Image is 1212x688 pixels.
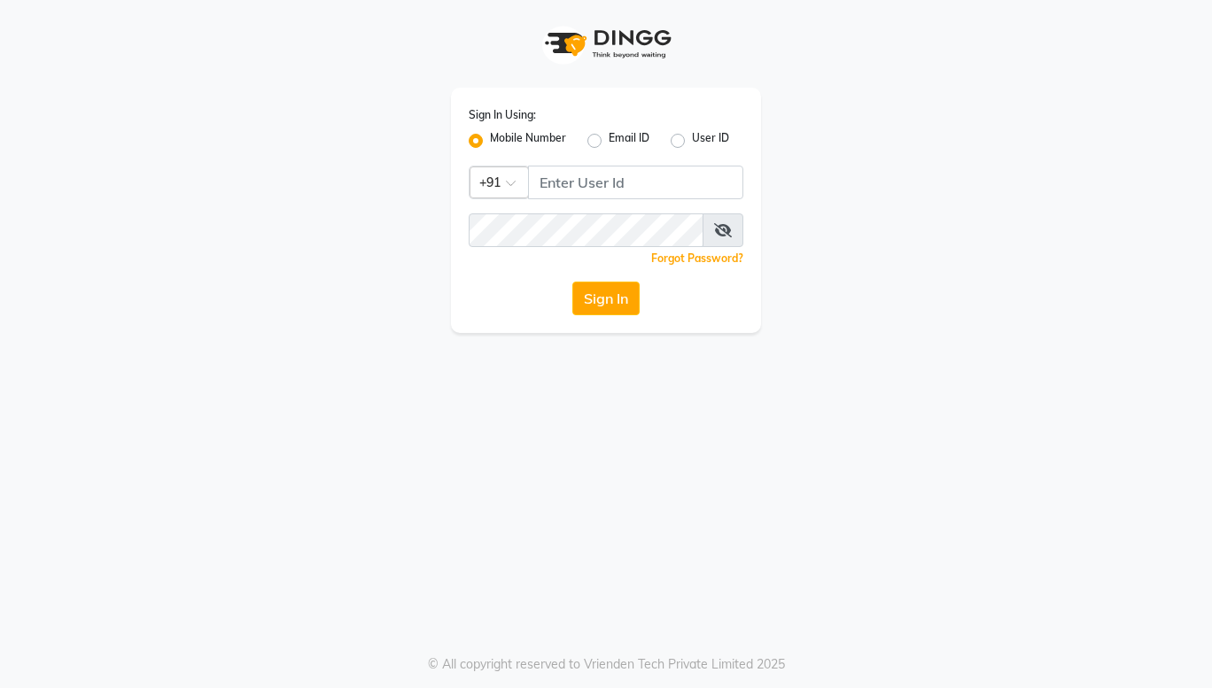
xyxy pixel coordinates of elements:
label: Mobile Number [490,130,566,151]
input: Username [469,213,703,247]
input: Username [528,166,743,199]
label: User ID [692,130,729,151]
button: Sign In [572,282,640,315]
label: Email ID [609,130,649,151]
label: Sign In Using: [469,107,536,123]
a: Forgot Password? [651,251,743,265]
img: logo1.svg [535,18,677,70]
